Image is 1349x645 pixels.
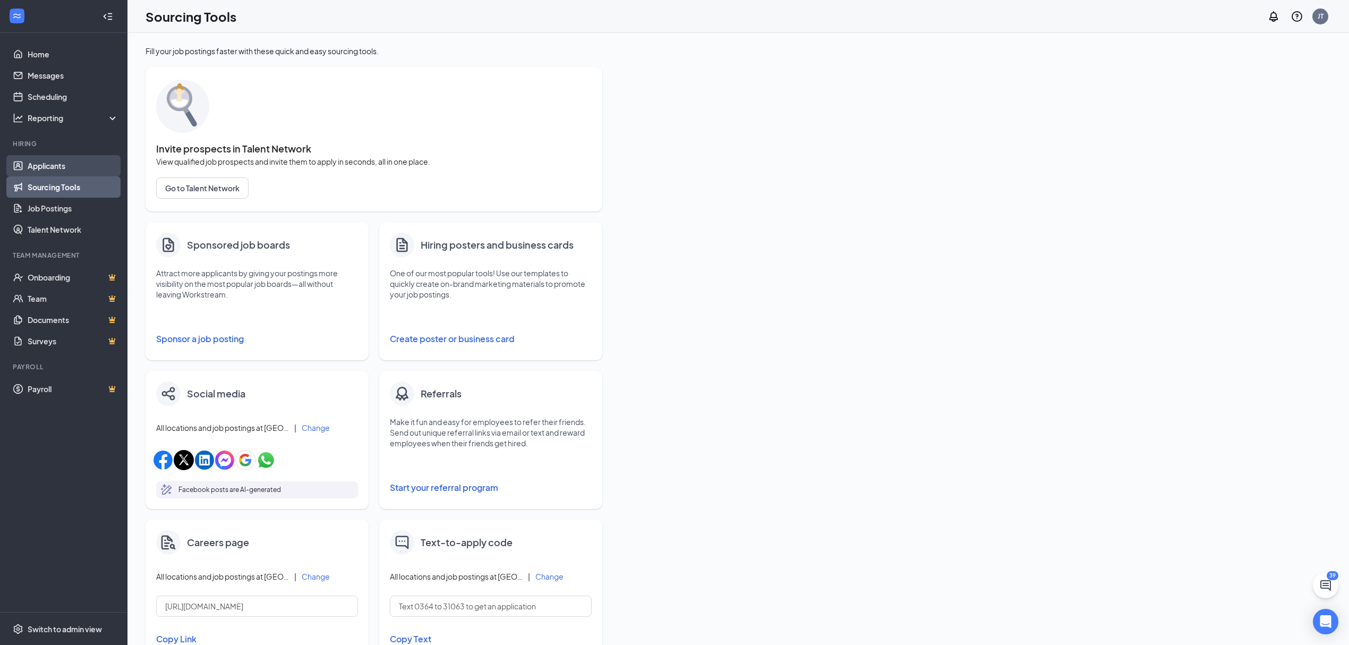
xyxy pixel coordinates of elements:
[156,156,592,167] span: View qualified job prospects and invite them to apply in seconds, all in one place.
[1313,573,1338,598] button: ChatActive
[421,386,462,401] h4: Referrals
[302,424,330,431] button: Change
[28,198,118,219] a: Job Postings
[28,267,118,288] a: OnboardingCrown
[146,7,236,26] h1: Sourcing Tools
[1313,609,1338,634] div: Open Intercom Messenger
[13,251,116,260] div: Team Management
[28,65,118,86] a: Messages
[1267,10,1280,23] svg: Notifications
[28,378,118,400] a: PayrollCrown
[187,237,290,252] h4: Sponsored job boards
[174,450,194,470] img: xIcon
[103,11,113,22] svg: Collapse
[13,139,116,148] div: Hiring
[161,535,176,550] img: careers
[146,46,602,56] div: Fill your job postings faster with these quick and easy sourcing tools.
[421,535,513,550] h4: Text-to-apply code
[28,176,118,198] a: Sourcing Tools
[156,571,289,582] span: All locations and job postings at [GEOGRAPHIC_DATA]
[156,177,249,199] button: Go to Talent Network
[294,422,296,434] div: |
[195,451,214,470] img: linkedinIcon
[156,80,209,133] img: sourcing-tools
[394,236,411,254] svg: Document
[535,573,563,580] button: Change
[28,155,118,176] a: Applicants
[1327,571,1338,580] div: 39
[28,624,102,634] div: Switch to admin view
[1319,579,1332,592] svg: ChatActive
[156,268,358,300] p: Attract more applicants by giving your postings more visibility on the most popular job boards—al...
[156,143,592,154] span: Invite prospects in Talent Network
[161,387,175,401] img: share
[528,571,530,582] div: |
[13,362,116,371] div: Payroll
[156,422,289,433] span: All locations and job postings at [GEOGRAPHIC_DATA]
[1291,10,1303,23] svg: QuestionInfo
[257,451,276,470] img: whatsappIcon
[160,236,177,253] img: clipboard
[235,450,255,470] img: googleIcon
[187,386,245,401] h4: Social media
[390,268,592,300] p: One of our most popular tools! Use our templates to quickly create on-brand marketing materials t...
[178,485,281,495] p: Facebook posts are AI-generated
[394,385,411,402] img: badge
[13,113,23,123] svg: Analysis
[160,483,173,496] svg: MagicPencil
[390,417,592,448] p: Make it fun and easy for employees to refer their friends. Send out unique referral links via ema...
[156,177,592,199] a: Go to Talent Network
[215,451,234,470] img: facebookMessengerIcon
[28,309,118,330] a: DocumentsCrown
[28,330,118,352] a: SurveysCrown
[395,536,409,549] img: text
[390,571,523,582] span: All locations and job postings at [GEOGRAPHIC_DATA]
[153,451,173,470] img: facebookIcon
[28,219,118,240] a: Talent Network
[28,288,118,309] a: TeamCrown
[28,86,118,107] a: Scheduling
[12,11,22,21] svg: WorkstreamLogo
[28,113,119,123] div: Reporting
[1318,12,1324,21] div: JT
[187,535,249,550] h4: Careers page
[28,44,118,65] a: Home
[302,573,330,580] button: Change
[156,328,358,350] button: Sponsor a job posting
[421,237,574,252] h4: Hiring posters and business cards
[390,477,592,498] button: Start your referral program
[390,328,592,350] button: Create poster or business card
[13,624,23,634] svg: Settings
[294,571,296,582] div: |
